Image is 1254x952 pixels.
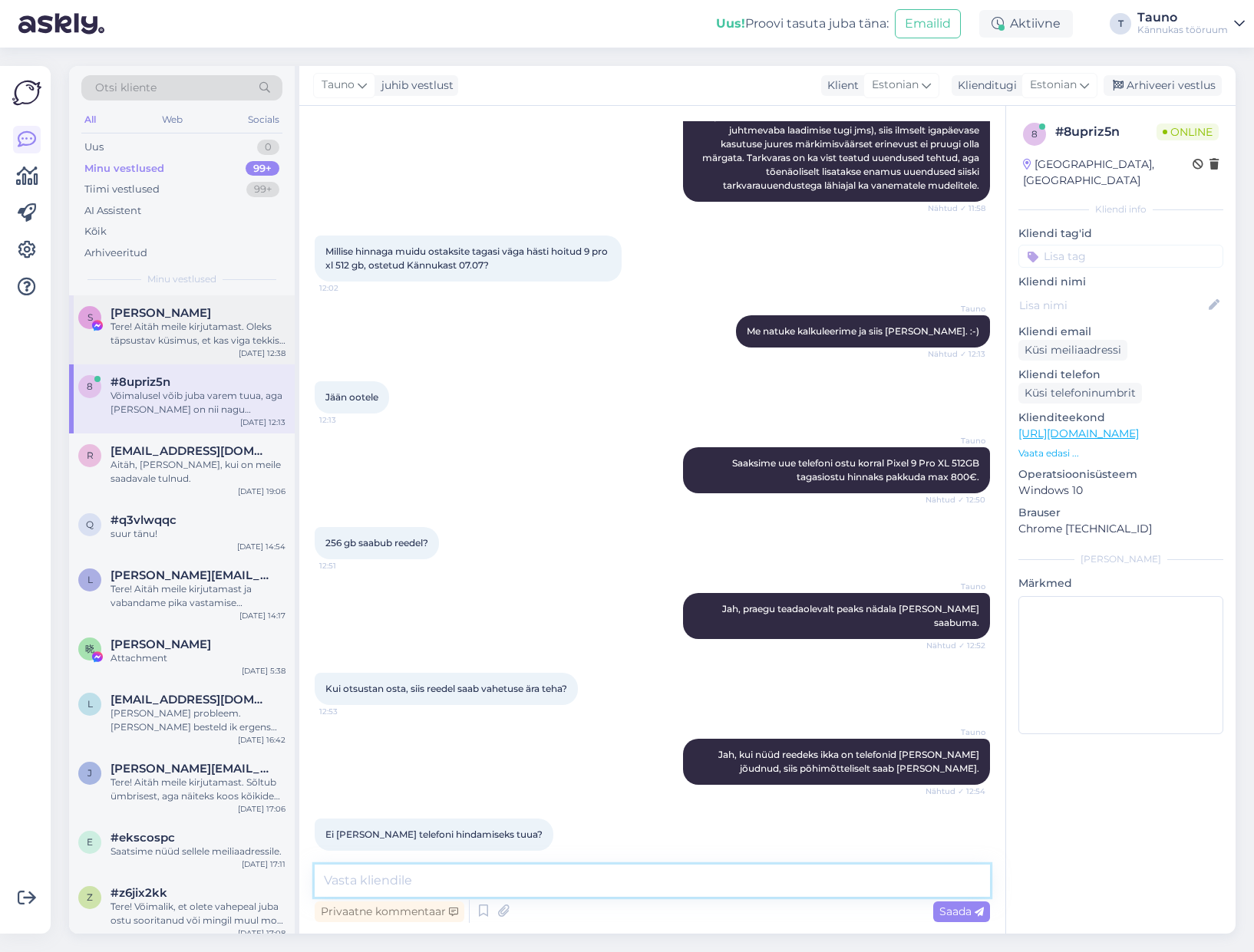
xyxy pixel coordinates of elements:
[926,494,985,506] span: Nähtud ✓ 12:50
[84,161,164,176] div: Minu vestlused
[1018,575,1223,591] p: Märkmed
[87,311,93,323] span: S
[718,749,982,774] span: Jah, kui nüüd reedeks ikka on telefonid [PERSON_NAME] jõudnud, siis põhimõtteliselt saab [PERSON_...
[325,683,567,694] span: Kui otsustan osta, siis reedel saab vahetuse ära teha?
[1018,203,1223,216] div: Kliendi info
[1018,427,1139,440] a: [URL][DOMAIN_NAME]
[322,77,355,94] span: Tauno
[246,161,279,176] div: 99+
[926,786,985,797] span: Nähtud ✓ 12:54
[87,836,93,848] span: e
[111,568,270,582] span: lauri.kummel@gmail.com
[237,541,285,552] div: [DATE] 14:54
[1018,483,1223,499] p: Windows 10
[1104,75,1222,96] div: Arhiveeri vestlus
[1137,12,1245,36] a: TaunoKännukas tööruum
[87,698,93,710] span: l
[315,901,464,922] div: Privaatne kommentaar
[926,640,985,651] span: Nähtud ✓ 12:52
[1018,466,1223,483] p: Operatsioonisüsteem
[239,348,285,359] div: [DATE] 12:38
[1018,383,1142,404] div: Küsi telefoninumbrit
[979,10,1073,38] div: Aktiivne
[872,77,919,94] span: Estonian
[928,435,985,446] span: Tauno
[111,444,270,458] span: reimu.saaremaa@gmail.com
[722,603,982,628] span: Jah, praegu teadaolevalt peaks nädala [PERSON_NAME] saabuma.
[238,803,285,815] div: [DATE] 17:06
[111,513,177,527] span: #q3vlwqqc
[111,582,285,610] div: Tere! Aitäh meile kirjutamast ja vabandame pika vastamise [PERSON_NAME]. Jah, see toode on meil p...
[242,665,285,677] div: [DATE] 5:38
[238,927,285,939] div: [DATE] 17:08
[939,904,984,918] span: Saada
[238,734,285,746] div: [DATE] 16:42
[87,574,93,585] span: l
[821,77,859,94] div: Klient
[1018,446,1223,460] p: Vaata edasi ...
[928,203,985,214] span: Nähtud ✓ 11:58
[1030,77,1077,94] span: Estonian
[952,77,1017,94] div: Klienditugi
[1018,410,1223,426] p: Klienditeekond
[325,537,428,548] span: 256 gb saabub reedel?
[1023,156,1193,189] div: [GEOGRAPHIC_DATA], [GEOGRAPHIC_DATA]
[84,203,141,219] div: AI Assistent
[87,450,94,461] span: r
[84,140,104,155] div: Uus
[1018,367,1223,383] p: Kliendi telefon
[239,610,285,621] div: [DATE] 14:17
[732,457,982,483] span: Saaksime uue telefoni ostu korral Pixel 9 Pro XL 512GB tagasiostu hinnaks pakkuda max 800€.
[1018,245,1223,268] input: Lisa tag
[240,417,285,428] div: [DATE] 12:13
[111,651,285,665] div: Attachment
[238,486,285,497] div: [DATE] 19:06
[111,693,270,707] span: le.verkamman@solcon.nl
[111,637,211,651] span: 晓辉 胡
[111,389,285,417] div: Võimalusel võib juba varem tuua, aga [PERSON_NAME] on nii nagu kirjeldatud (et väga hästi hoitud)...
[111,707,285,734] div: [PERSON_NAME] probleem. [PERSON_NAME] besteld ik ergens anders, als dat beter is. Het moet ook ni...
[111,900,285,927] div: Tere! Võimalik, et olete vahepeal juba ostu sooritanud või mingil muul moel lahenduse leidnud, ag...
[1019,297,1206,314] input: Lisa nimi
[928,348,985,360] span: Nähtud ✓ 12:13
[1137,24,1228,36] div: Kännukas tööruum
[1018,226,1223,242] p: Kliendi tag'id
[1110,13,1131,35] div: T
[111,845,285,858] div: Saatsime nüüd sellele meiliaadressile.
[87,767,92,779] span: j
[1018,274,1223,290] p: Kliendi nimi
[86,519,94,530] span: q
[319,560,377,572] span: 12:51
[928,581,985,592] span: Tauno
[111,375,170,389] span: #8upriz5n
[375,77,454,94] div: juhib vestlust
[319,282,377,294] span: 12:02
[1018,324,1223,340] p: Kliendi email
[85,643,94,654] span: 晓
[1031,128,1038,140] span: 8
[111,762,270,776] span: jelena.tihhomirova@gmail.com
[111,527,285,541] div: suur tänu!
[111,776,285,803] div: Tere! Aitäh meile kirjutamast. Sõltub ümbrisest, aga näiteks koos kõikide Spigen ümbristega saab ...
[84,224,107,239] div: Kõik
[928,726,985,738] span: Tauno
[12,78,41,107] img: Askly Logo
[325,391,378,403] span: Jään ootele
[245,110,282,130] div: Socials
[84,245,147,261] div: Arhiveeritud
[111,886,167,900] span: #z6jix2kk
[895,9,961,38] button: Emailid
[716,16,745,31] b: Uus!
[111,320,285,348] div: Tere! Aitäh meile kirjutamast. Oleks täpsustav küsimus, et kas viga tekkis lihtsalt järsku tavapä...
[87,891,93,903] span: z
[1018,521,1223,537] p: Chrome [TECHNICAL_ID]
[159,110,186,130] div: Web
[325,828,543,840] span: Ei [PERSON_NAME] telefoni hindamiseks tuua?
[1157,124,1219,140] span: Online
[111,831,175,845] span: #ekscospc
[1018,505,1223,521] p: Brauser
[1018,552,1223,566] div: [PERSON_NAME]
[1018,340,1127,361] div: Küsi meiliaadressi
[147,272,216,286] span: Minu vestlused
[1055,123,1157,141] div: # 8upriz5n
